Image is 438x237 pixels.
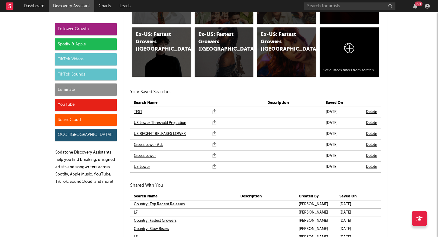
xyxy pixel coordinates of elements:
td: [DATE] [336,208,376,217]
a: Country: Top Recent Releases [134,201,185,208]
button: 99+ [413,4,417,9]
td: [DATE] [322,150,362,161]
th: Search Name [130,99,264,107]
h2: Your Saved Searches [130,88,381,96]
td: [PERSON_NAME] [295,225,336,233]
div: Luminate [55,83,117,96]
th: Search Name [130,193,237,200]
a: TEST [134,108,142,116]
td: [DATE] [336,217,376,225]
td: Delete [362,150,381,161]
p: Sodatone Discovery Assistants help you find breaking, unsigned artists and songwriters across Spo... [55,149,117,186]
th: Description [237,193,295,200]
div: YouTube [55,99,117,111]
a: Country: Slow Risers [134,225,169,233]
td: Delete [362,129,381,140]
td: [DATE] [322,129,362,140]
a: Ex-US: Fastest Growers ([GEOGRAPHIC_DATA]) [195,27,254,77]
td: [DATE] [322,107,362,118]
th: Saved On [336,193,376,200]
h2: Shared With You [130,182,381,189]
td: [PERSON_NAME] [295,208,336,217]
a: Ex-US: Fastest Growers ([GEOGRAPHIC_DATA]) [257,27,316,77]
td: [DATE] [336,200,376,208]
a: Global Lower ALL [134,141,163,149]
div: TikTok Videos [55,53,117,65]
a: Global Lower [134,152,156,160]
a: Ex-US: Fastest Growers ([GEOGRAPHIC_DATA]/[GEOGRAPHIC_DATA]/[GEOGRAPHIC_DATA]) [132,27,191,77]
input: Search for artists [304,2,395,10]
td: [PERSON_NAME] [295,217,336,225]
div: Ex-US: Fastest Growers ([GEOGRAPHIC_DATA]) [261,31,302,53]
td: Delete [362,118,381,129]
div: Set custom filters from scratch. [323,68,375,73]
div: SoundCloud [55,114,117,126]
div: Follower Growth [55,23,117,35]
th: Saved On [322,99,362,107]
a: Country: Fastest Growers [134,217,176,225]
td: Delete [362,140,381,150]
th: Description [264,99,322,107]
div: Ex-US: Fastest Growers ([GEOGRAPHIC_DATA]) [198,31,240,53]
div: Ex-US: Fastest Growers ([GEOGRAPHIC_DATA]/[GEOGRAPHIC_DATA]/[GEOGRAPHIC_DATA]) [136,31,177,53]
div: OCC ([GEOGRAPHIC_DATA]) [55,129,117,141]
td: [DATE] [322,140,362,150]
td: [PERSON_NAME] [295,200,336,208]
td: [DATE] [322,118,362,129]
a: Set custom filters from scratch. [320,27,379,77]
td: Delete [362,107,381,118]
div: TikTok Sounds [55,69,117,81]
td: Delete [362,161,381,172]
a: US Lower [134,163,150,171]
th: Created By [295,193,336,200]
div: Spotify & Apple [55,38,117,51]
div: 99 + [415,2,422,6]
td: [DATE] [336,225,376,233]
a: US Lower Threshold Projection [134,119,186,127]
a: US RECENT RELEASES LOWER [134,130,186,138]
a: L7 [134,209,137,216]
td: [DATE] [322,161,362,172]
